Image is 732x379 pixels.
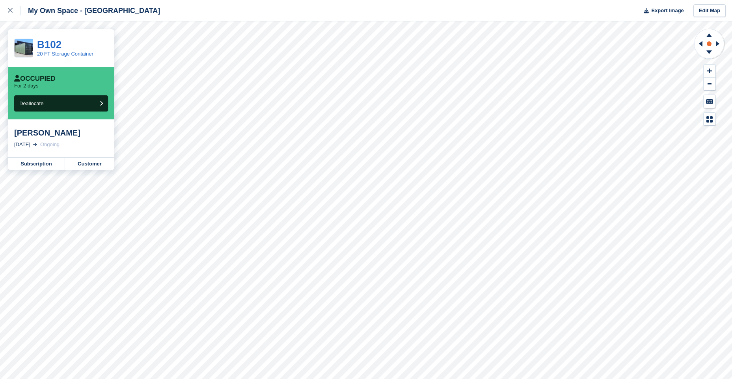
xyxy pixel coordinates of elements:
button: Keyboard Shortcuts [704,95,715,108]
button: Map Legend [704,113,715,126]
div: [PERSON_NAME] [14,128,108,137]
div: Occupied [14,75,56,83]
span: Deallocate [19,100,43,106]
a: B102 [37,39,61,50]
p: For 2 days [14,83,38,89]
button: Export Image [639,4,684,17]
a: 20 FT Storage Container [37,51,93,57]
span: Export Image [651,7,684,15]
a: Customer [65,158,114,170]
div: [DATE] [14,141,30,149]
img: arrow-right-light-icn-cde0832a797a2874e46488d9cf13f60e5c3a73dbe684e267c42b8395dfbc2abf.svg [33,143,37,146]
a: Subscription [8,158,65,170]
div: My Own Space - [GEOGRAPHIC_DATA] [21,6,160,15]
a: Edit Map [693,4,726,17]
button: Zoom Out [704,78,715,91]
button: Deallocate [14,95,108,111]
button: Zoom In [704,65,715,78]
img: CSS_Pricing_20ftContainer_683x683.jpg [15,39,33,57]
div: Ongoing [40,141,60,149]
